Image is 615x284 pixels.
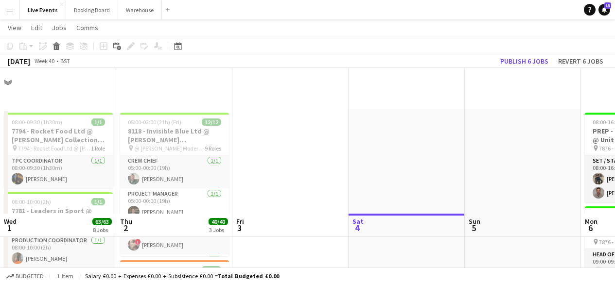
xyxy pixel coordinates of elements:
[4,155,113,188] app-card-role: TPC Coordinator1/108:00-09:30 (1h30m)[PERSON_NAME]
[72,21,102,34] a: Comms
[91,198,105,205] span: 1/1
[85,272,279,280] div: Salary £0.00 + Expenses £0.00 + Subsistence £0.00 =
[119,222,132,234] span: 2
[235,222,244,234] span: 3
[120,113,229,256] app-job-card: 05:00-02:00 (21h) (Fri)12/128118 - Invisible Blue Ltd @ [PERSON_NAME][GEOGRAPHIC_DATA] @ [PERSON_...
[92,218,112,225] span: 63/63
[8,23,21,32] span: View
[66,0,118,19] button: Booking Board
[4,21,25,34] a: View
[2,222,17,234] span: 1
[12,118,62,126] span: 08:00-09:30 (1h30m)
[53,272,77,280] span: 1 item
[76,23,98,32] span: Comms
[20,0,66,19] button: Live Events
[91,118,105,126] span: 1/1
[209,226,228,234] div: 3 Jobs
[128,118,181,126] span: 05:00-02:00 (21h) (Fri)
[604,2,611,9] span: 13
[93,226,111,234] div: 8 Jobs
[134,145,205,152] span: @ [PERSON_NAME] Modern - 8118
[118,0,162,19] button: Warehouse
[585,217,597,226] span: Mon
[60,57,70,65] div: BST
[120,217,132,226] span: Thu
[218,272,279,280] span: Total Budgeted £0.00
[12,198,51,205] span: 08:00-10:00 (2h)
[120,221,229,254] app-card-role: Lighting Operator1/109:00-00:00 (15h)![PERSON_NAME]
[4,127,113,144] h3: 7794 - Rocket Food Ltd @ [PERSON_NAME] Collection - LOAD OUT
[27,21,46,34] a: Edit
[202,118,221,126] span: 12/12
[135,239,141,245] span: !
[583,222,597,234] span: 6
[351,222,364,234] span: 4
[31,23,42,32] span: Edit
[120,188,229,221] app-card-role: Project Manager1/105:00-00:00 (19h)[PERSON_NAME]
[598,4,610,16] a: 13
[128,266,193,273] span: 14:30-02:45 (12h15m) (Fri)
[52,23,67,32] span: Jobs
[469,217,480,226] span: Sun
[120,127,229,144] h3: 8118 - Invisible Blue Ltd @ [PERSON_NAME][GEOGRAPHIC_DATA]
[554,55,607,67] button: Revert 6 jobs
[91,145,105,152] span: 1 Role
[209,218,228,225] span: 40/40
[236,217,244,226] span: Fri
[202,266,221,273] span: 20/20
[120,155,229,188] app-card-role: Crew Chief1/105:00-00:00 (19h)[PERSON_NAME]
[48,21,70,34] a: Jobs
[4,113,113,188] app-job-card: 08:00-09:30 (1h30m)1/17794 - Rocket Food Ltd @ [PERSON_NAME] Collection - LOAD OUT 7794 - Rocket ...
[4,217,17,226] span: Wed
[5,271,45,282] button: Budgeted
[496,55,552,67] button: Publish 6 jobs
[4,206,113,224] h3: 7781 - Leaders in Sport @ V&A - LOAD OUT
[205,145,221,152] span: 9 Roles
[16,273,44,280] span: Budgeted
[4,192,113,268] app-job-card: 08:00-10:00 (2h)1/17781 - Leaders in Sport @ V&A - LOAD OUT @ V&A - 77811 RoleProduction Coordina...
[4,235,113,268] app-card-role: Production Coordinator1/108:00-10:00 (2h)[PERSON_NAME]
[32,57,56,65] span: Week 40
[467,222,480,234] span: 5
[352,217,364,226] span: Sat
[18,145,91,152] span: 7794 - Rocket Food Ltd @ [PERSON_NAME] Collection
[8,56,30,66] div: [DATE]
